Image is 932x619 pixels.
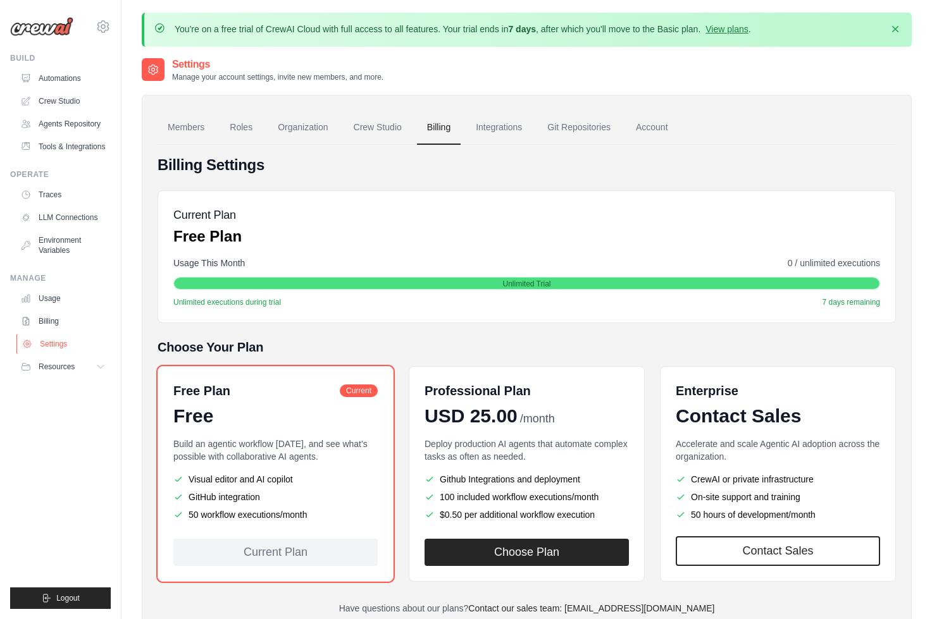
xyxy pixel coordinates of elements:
[56,593,80,603] span: Logout
[520,410,555,427] span: /month
[676,405,880,427] div: Contact Sales
[10,587,111,609] button: Logout
[502,279,550,289] span: Unlimited Trial
[10,169,111,180] div: Operate
[425,382,531,400] h6: Professional Plan
[466,111,532,145] a: Integrations
[537,111,621,145] a: Git Repositories
[823,297,880,307] span: 7 days remaining
[676,382,880,400] h6: Enterprise
[10,17,73,36] img: Logo
[10,273,111,283] div: Manage
[676,491,880,503] li: On-site support and training
[425,508,629,521] li: $0.50 per additional workflow execution
[15,185,111,205] a: Traces
[344,111,412,145] a: Crew Studio
[15,137,111,157] a: Tools & Integrations
[173,473,378,486] li: Visual editor and AI copilot
[15,230,111,260] a: Environment Variables
[425,473,629,486] li: Github Integrations and deployment
[173,508,378,521] li: 50 workflow executions/month
[173,539,378,566] div: Current Plan
[15,288,111,309] a: Usage
[425,491,629,503] li: 100 included workflow executions/month
[173,491,378,503] li: GitHub integration
[468,603,714,613] a: Contact our sales team: [EMAIL_ADDRESS][DOMAIN_NAME]
[268,111,338,145] a: Organization
[15,68,111,89] a: Automations
[173,382,230,400] h6: Free Plan
[417,111,461,145] a: Billing
[39,362,75,372] span: Resources
[788,257,880,269] span: 0 / unlimited executions
[508,24,536,34] strong: 7 days
[15,207,111,228] a: LLM Connections
[15,114,111,134] a: Agents Repository
[340,384,378,397] span: Current
[16,334,112,354] a: Settings
[15,357,111,377] button: Resources
[220,111,263,145] a: Roles
[425,438,629,463] p: Deploy production AI agents that automate complex tasks as often as needed.
[676,536,880,566] a: Contact Sales
[705,24,748,34] a: View plans
[15,91,111,111] a: Crew Studio
[158,338,896,356] h5: Choose Your Plan
[158,602,896,615] p: Have questions about our plans?
[158,111,214,145] a: Members
[173,257,245,269] span: Usage This Month
[175,23,751,35] p: You're on a free trial of CrewAI Cloud with full access to all features. Your trial ends in , aft...
[15,311,111,331] a: Billing
[626,111,678,145] a: Account
[158,155,896,175] h4: Billing Settings
[425,405,518,427] span: USD 25.00
[425,539,629,566] button: Choose Plan
[173,297,281,307] span: Unlimited executions during trial
[172,57,383,72] h2: Settings
[676,508,880,521] li: 50 hours of development/month
[173,226,242,247] p: Free Plan
[172,72,383,82] p: Manage your account settings, invite new members, and more.
[173,206,242,224] h5: Current Plan
[10,53,111,63] div: Build
[676,438,880,463] p: Accelerate and scale Agentic AI adoption across the organization.
[173,438,378,463] p: Build an agentic workflow [DATE], and see what's possible with collaborative AI agents.
[173,405,378,427] div: Free
[676,473,880,486] li: CrewAI or private infrastructure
